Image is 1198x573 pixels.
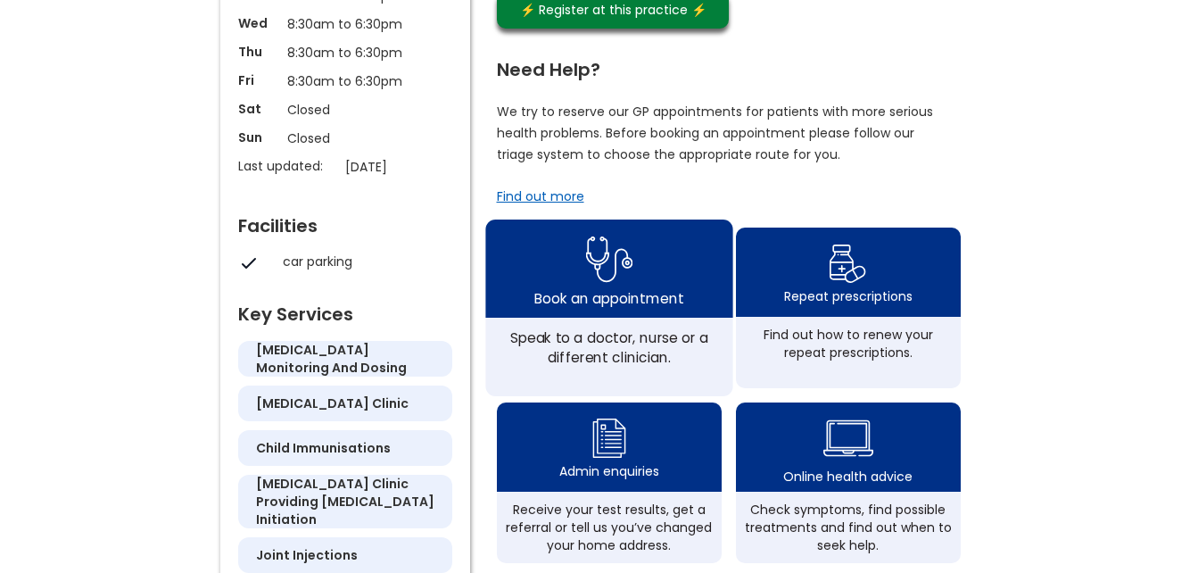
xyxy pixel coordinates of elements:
p: Wed [238,14,278,32]
div: car parking [283,253,443,270]
a: repeat prescription iconRepeat prescriptionsFind out how to renew your repeat prescriptions. [736,228,961,388]
a: health advice iconOnline health adviceCheck symptoms, find possible treatments and find out when ... [736,403,961,563]
h5: child immunisations [256,439,391,457]
div: Receive your test results, get a referral or tell us you’ve changed your home address. [506,501,713,554]
p: Sat [238,100,278,118]
p: 8:30am to 6:30pm [287,43,403,62]
h5: joint injections [256,546,358,564]
p: We try to reserve our GP appointments for patients with more serious health problems. Before book... [497,101,934,165]
div: Book an appointment [534,287,683,307]
a: book appointment icon Book an appointmentSpeak to a doctor, nurse or a different clinician. [485,220,732,396]
p: 8:30am to 6:30pm [287,14,403,34]
h5: [MEDICAL_DATA] monitoring and dosing [256,341,434,377]
div: Check symptoms, find possible treatments and find out when to seek help. [745,501,952,554]
a: admin enquiry iconAdmin enquiriesReceive your test results, get a referral or tell us you’ve chan... [497,403,722,563]
p: Closed [287,129,403,148]
p: Sun [238,129,278,146]
p: Last updated: [238,157,336,175]
p: Thu [238,43,278,61]
div: Facilities [238,208,452,235]
h5: [MEDICAL_DATA] clinic providing [MEDICAL_DATA] initiation [256,475,434,528]
img: admin enquiry icon [590,414,629,462]
h5: [MEDICAL_DATA] clinic [256,394,409,412]
img: health advice icon [823,409,873,468]
div: Repeat prescriptions [784,287,913,305]
p: 8:30am to 6:30pm [287,71,403,91]
img: repeat prescription icon [829,240,867,287]
div: Need Help? [497,52,961,79]
div: Speak to a doctor, nurse or a different clinician. [495,328,723,367]
div: Online health advice [783,468,913,486]
div: Key Services [238,296,452,323]
img: book appointment icon [585,230,632,288]
p: Fri [238,71,278,89]
p: [DATE] [345,157,461,177]
div: Find out how to renew your repeat prescriptions. [745,326,952,361]
div: Admin enquiries [559,462,659,480]
p: Closed [287,100,403,120]
a: Find out more [497,187,584,205]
